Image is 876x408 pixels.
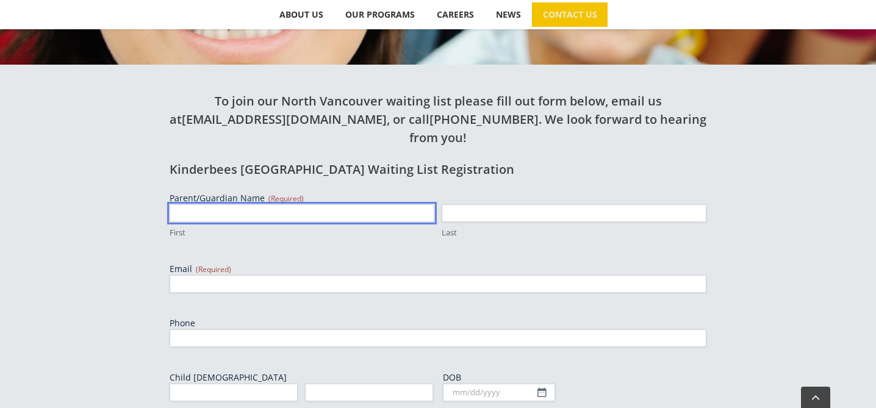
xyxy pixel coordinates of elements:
[182,111,387,127] a: [EMAIL_ADDRESS][DOMAIN_NAME]
[496,10,521,19] span: NEWS
[170,227,434,238] label: First
[170,371,287,384] legend: Child [DEMOGRAPHIC_DATA]
[443,371,706,384] label: DOB
[334,2,425,27] a: OUR PROGRAMS
[279,10,323,19] span: ABOUT US
[170,317,706,329] label: Phone
[532,2,608,27] a: CONTACT US
[170,263,706,275] label: Email
[170,192,304,204] legend: Parent/Guardian Name
[196,264,231,274] span: (Required)
[426,2,484,27] a: CAREERS
[268,193,304,204] span: (Required)
[345,10,415,19] span: OUR PROGRAMS
[170,160,706,179] h2: Kinderbees [GEOGRAPHIC_DATA] Waiting List Registration
[429,111,539,127] a: [PHONE_NUMBER]
[485,2,531,27] a: NEWS
[443,384,555,401] input: mm/dd/yyyy
[437,10,474,19] span: CAREERS
[543,10,597,19] span: CONTACT US
[170,92,706,147] h2: To join our North Vancouver waiting list please fill out form below, email us at , or call . We l...
[442,227,706,238] label: Last
[268,2,334,27] a: ABOUT US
